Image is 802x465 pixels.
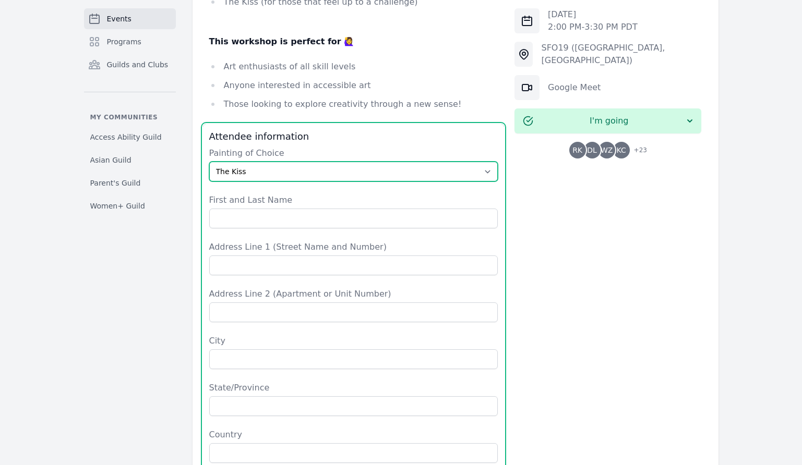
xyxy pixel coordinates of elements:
[548,8,638,21] p: [DATE]
[84,31,176,52] a: Programs
[628,144,647,158] span: + 23
[617,146,626,154] span: KC
[84,113,176,121] p: My communities
[533,115,685,127] span: I'm going
[514,108,701,133] button: I'm going
[209,147,498,160] label: Painting of Choice
[572,146,582,154] span: RK
[601,146,613,154] span: WZ
[84,128,176,146] a: Access Ability Guild
[84,54,176,75] a: Guilds and Clubs
[209,241,498,253] label: Address Line 1 (Street Name and Number)
[84,174,176,192] a: Parent's Guild
[84,197,176,215] a: Women+ Guild
[209,288,498,300] label: Address Line 2 (Apartment or Unit Number)
[209,194,498,206] label: First and Last Name
[209,59,498,74] li: Art enthusiasts of all skill levels
[541,42,701,67] div: SFO19 ([GEOGRAPHIC_DATA], [GEOGRAPHIC_DATA])
[107,36,141,47] span: Programs
[90,132,162,142] span: Access Ability Guild
[90,155,131,165] span: Asian Guild
[209,97,498,112] li: Those looking to explore creativity through a new sense!
[587,146,597,154] span: DL
[84,151,176,169] a: Asian Guild
[90,201,145,211] span: Women+ Guild
[548,82,601,92] a: Google Meet
[209,78,498,93] li: Anyone interested in accessible art
[209,382,498,394] label: State/Province
[209,429,498,441] label: Country
[209,335,498,347] label: City
[84,8,176,29] a: Events
[548,21,638,33] p: 2:00 PM - 3:30 PM PDT
[90,178,141,188] span: Parent's Guild
[84,8,176,215] nav: Sidebar
[209,130,498,143] h3: Attendee information
[107,59,169,70] span: Guilds and Clubs
[209,36,355,46] strong: This workshop is perfect for 🙋‍♀️
[107,14,131,24] span: Events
